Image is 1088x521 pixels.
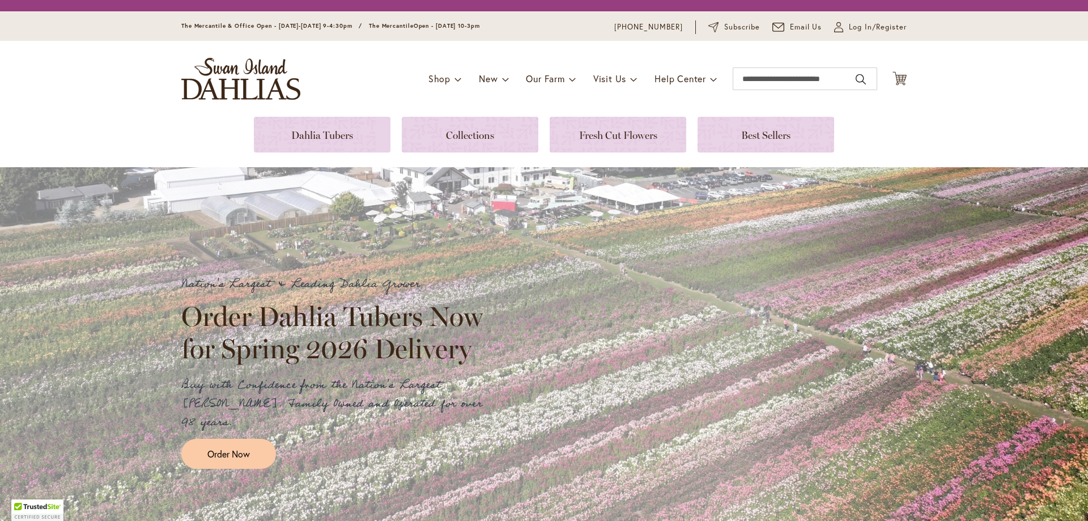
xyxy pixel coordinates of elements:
[834,22,907,33] a: Log In/Register
[790,22,822,33] span: Email Us
[479,73,498,84] span: New
[526,73,564,84] span: Our Farm
[181,376,493,432] p: Buy with Confidence from the Nation's Largest [PERSON_NAME]. Family Owned and Operated for over 9...
[849,22,907,33] span: Log In/Register
[181,439,276,469] a: Order Now
[414,22,480,29] span: Open - [DATE] 10-3pm
[11,499,63,521] div: TrustedSite Certified
[207,447,250,460] span: Order Now
[181,275,493,294] p: Nation's Largest & Leading Dahlia Grower
[724,22,760,33] span: Subscribe
[654,73,706,84] span: Help Center
[428,73,450,84] span: Shop
[614,22,683,33] a: [PHONE_NUMBER]
[181,58,300,100] a: store logo
[181,300,493,364] h2: Order Dahlia Tubers Now for Spring 2026 Delivery
[856,70,866,88] button: Search
[181,22,414,29] span: The Mercantile & Office Open - [DATE]-[DATE] 9-4:30pm / The Mercantile
[593,73,626,84] span: Visit Us
[772,22,822,33] a: Email Us
[708,22,760,33] a: Subscribe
